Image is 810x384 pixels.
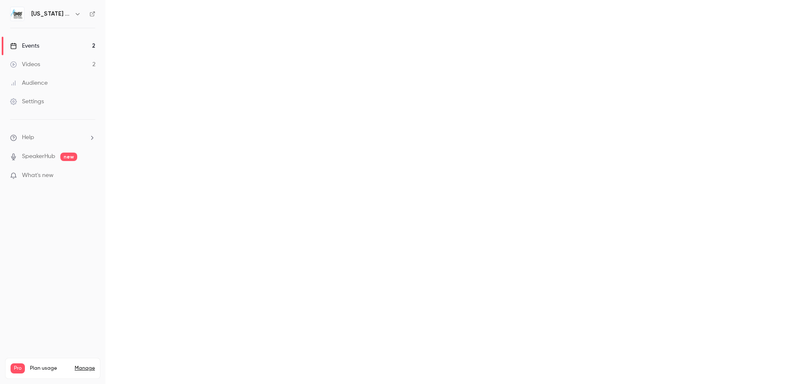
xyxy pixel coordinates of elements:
[30,365,70,372] span: Plan usage
[11,7,24,21] img: Oklahoma Medical Research Foundation
[22,133,34,142] span: Help
[22,171,54,180] span: What's new
[10,60,40,69] div: Videos
[10,97,44,106] div: Settings
[10,133,95,142] li: help-dropdown-opener
[22,152,55,161] a: SpeakerHub
[85,172,95,180] iframe: Noticeable Trigger
[60,153,77,161] span: new
[10,79,48,87] div: Audience
[10,42,39,50] div: Events
[11,363,25,373] span: Pro
[31,10,71,18] h6: [US_STATE] Medical Research Foundation
[75,365,95,372] a: Manage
